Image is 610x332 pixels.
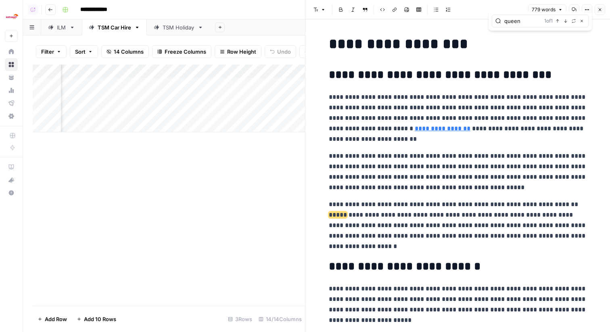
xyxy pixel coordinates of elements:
a: AirOps Academy [5,161,18,173]
div: TSM Holiday [163,23,194,31]
button: Sort [70,45,98,58]
a: TSM Holiday [147,19,210,35]
button: Filter [36,45,67,58]
span: Sort [75,48,86,56]
span: Freeze Columns [165,48,206,56]
img: Ice Travel Group Logo [5,9,19,24]
span: Undo [277,48,291,56]
div: 14/14 Columns [255,313,305,326]
a: ILM [41,19,82,35]
span: Add Row [45,315,67,323]
div: ILM [57,23,66,31]
input: Search [504,17,541,25]
div: 3 Rows [225,313,255,326]
span: 1 of 1 [544,17,553,25]
button: 779 words [528,4,566,15]
span: Filter [41,48,54,56]
button: Add 10 Rows [72,313,121,326]
span: Row Height [227,48,256,56]
a: Home [5,45,18,58]
button: Add Row [33,313,72,326]
button: Workspace: Ice Travel Group [5,6,18,27]
a: Browse [5,58,18,71]
button: 14 Columns [101,45,149,58]
a: Flightpath [5,97,18,110]
div: What's new? [5,174,17,186]
span: 14 Columns [114,48,144,56]
button: What's new? [5,173,18,186]
button: Help + Support [5,186,18,199]
a: Usage [5,84,18,97]
button: Undo [265,45,296,58]
span: 779 words [532,6,556,13]
a: Settings [5,110,18,123]
div: TSM Car Hire [98,23,131,31]
span: Add 10 Rows [84,315,116,323]
a: TSM Car Hire [82,19,147,35]
button: Row Height [215,45,261,58]
a: Your Data [5,71,18,84]
button: Freeze Columns [152,45,211,58]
